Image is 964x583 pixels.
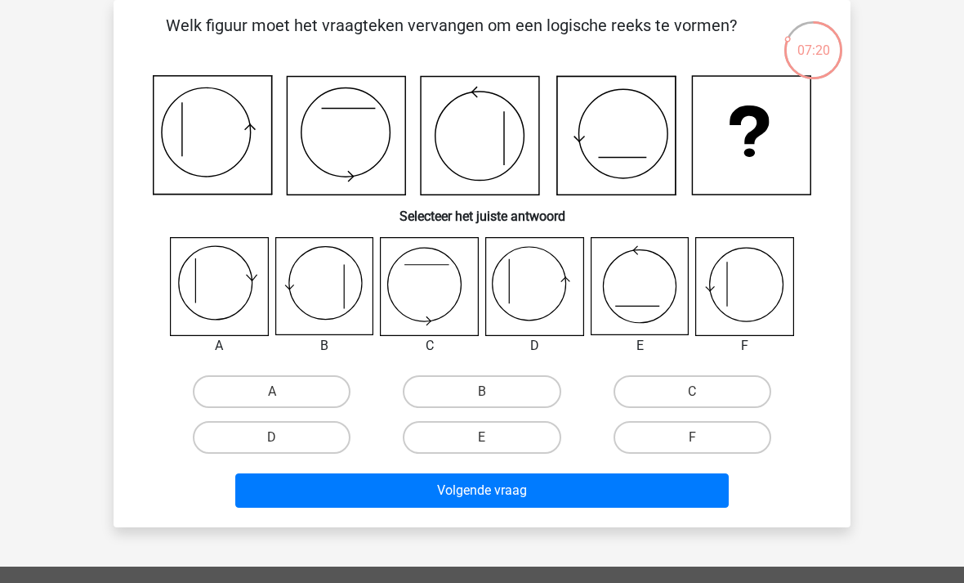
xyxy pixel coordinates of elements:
[783,20,844,61] div: 07:20
[235,473,730,508] button: Volgende vraag
[614,375,771,408] label: C
[368,336,491,356] div: C
[263,336,386,356] div: B
[473,336,596,356] div: D
[614,421,771,454] label: F
[140,13,763,62] p: Welk figuur moet het vraagteken vervangen om een logische reeks te vormen?
[193,421,350,454] label: D
[158,336,281,356] div: A
[683,336,806,356] div: F
[403,421,560,454] label: E
[578,336,702,356] div: E
[140,195,824,224] h6: Selecteer het juiste antwoord
[193,375,350,408] label: A
[403,375,560,408] label: B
